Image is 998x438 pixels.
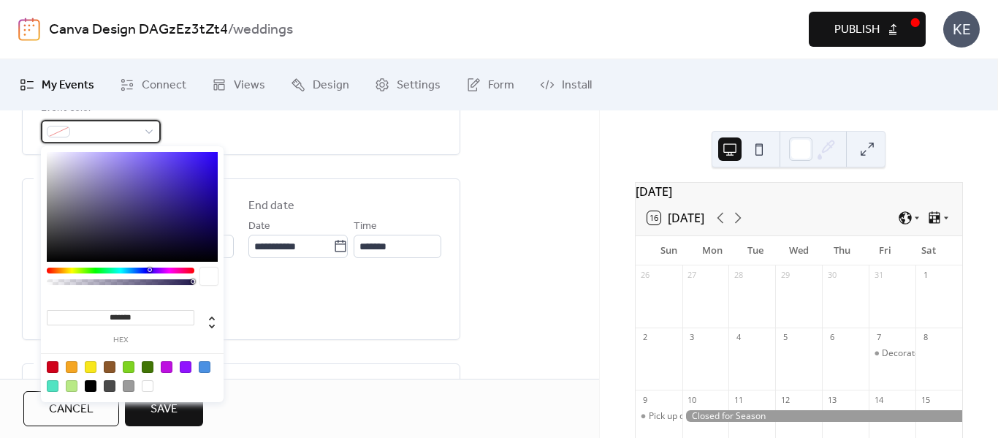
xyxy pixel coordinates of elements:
div: #8B572A [104,361,115,373]
span: Publish [834,21,880,39]
div: End date [248,197,294,215]
button: Save [125,391,203,426]
div: 29 [780,270,791,281]
div: Tue [734,236,777,265]
div: 6 [826,332,837,343]
div: #B8E986 [66,380,77,392]
button: 16[DATE] [642,208,709,228]
div: Closed for Season [682,410,962,423]
div: #F5A623 [66,361,77,373]
a: Connect [109,65,197,105]
span: Save [151,401,178,418]
div: 2 [640,332,651,343]
span: My Events [42,77,94,94]
div: Sun [647,236,690,265]
div: Mon [690,236,734,265]
div: 11 [733,394,744,405]
div: 1 [920,270,931,281]
a: Design [280,65,360,105]
a: Install [529,65,603,105]
div: Event color [41,100,158,118]
span: Settings [397,77,441,94]
div: #BD10E0 [161,361,172,373]
button: Cancel [23,391,119,426]
div: #D0021B [47,361,58,373]
span: Cancel [49,401,94,418]
div: 13 [826,394,837,405]
div: #9013FE [180,361,191,373]
span: Date [248,218,270,235]
a: Views [201,65,276,105]
div: 7 [873,332,884,343]
b: weddings [233,16,293,44]
a: Canva Design DAGzEz3tZt4 [49,16,228,44]
div: #000000 [85,380,96,392]
div: 9 [640,394,651,405]
label: hex [47,336,194,344]
span: Views [234,77,265,94]
div: #417505 [142,361,153,373]
div: 27 [687,270,698,281]
span: Design [313,77,349,94]
div: #50E3C2 [47,380,58,392]
div: #FFFFFF [142,380,153,392]
div: 4 [733,332,744,343]
div: #7ED321 [123,361,134,373]
span: Form [488,77,514,94]
a: My Events [9,65,105,105]
span: Install [562,77,592,94]
div: Wed [777,236,820,265]
div: Pick up decor [649,410,703,423]
img: logo [18,18,40,41]
div: #4A90E2 [199,361,210,373]
div: 31 [873,270,884,281]
div: 8 [920,332,931,343]
div: Sat [907,236,951,265]
span: Time [354,218,377,235]
div: #4A4A4A [104,380,115,392]
div: 12 [780,394,791,405]
div: 30 [826,270,837,281]
div: 26 [640,270,651,281]
div: 14 [873,394,884,405]
div: 15 [920,394,931,405]
div: KE [943,11,980,48]
div: #9B9B9B [123,380,134,392]
div: Fri [864,236,907,265]
a: Settings [364,65,452,105]
div: #F8E71C [85,361,96,373]
div: Pick up decor [636,410,682,423]
div: [DATE] [636,183,962,200]
div: 28 [733,270,744,281]
div: Decorate/rehearsal [882,347,962,360]
button: Publish [809,12,926,47]
b: / [228,16,233,44]
div: Thu [820,236,864,265]
a: Form [455,65,525,105]
div: 10 [687,394,698,405]
div: 3 [687,332,698,343]
span: Connect [142,77,186,94]
div: 5 [780,332,791,343]
div: Decorate/rehearsal [869,347,915,360]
